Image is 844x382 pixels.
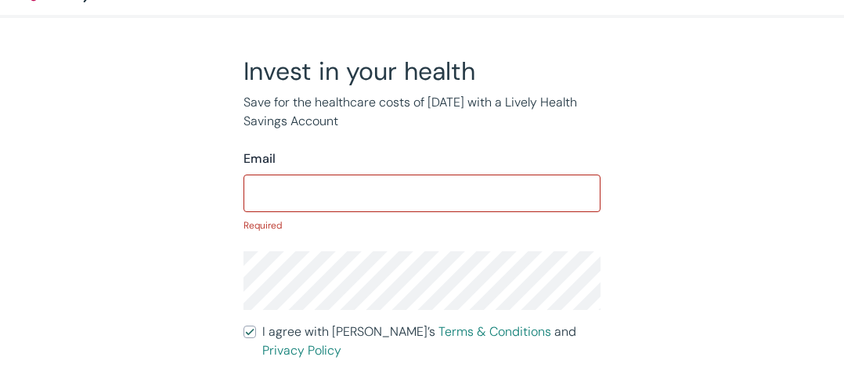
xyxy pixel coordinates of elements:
p: Save for the healthcare costs of [DATE] with a Lively Health Savings Account [243,93,601,131]
p: Required [243,218,601,232]
a: Privacy Policy [262,342,341,359]
h2: Invest in your health [243,56,601,87]
span: I agree with [PERSON_NAME]’s and [262,323,601,360]
label: Email [243,150,276,168]
a: Terms & Conditions [438,323,551,340]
